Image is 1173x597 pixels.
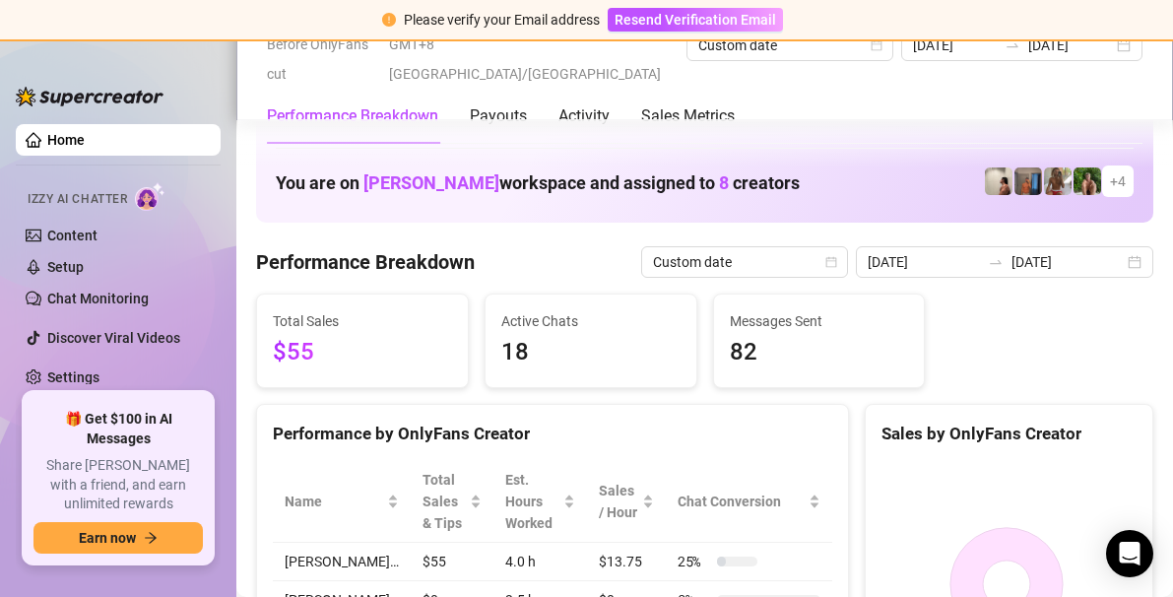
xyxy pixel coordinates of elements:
span: to [1005,37,1020,53]
img: Nathaniel [1074,167,1101,195]
span: calendar [871,39,882,51]
span: Total Sales & Tips [423,469,466,534]
span: Resend Verification Email [615,12,776,28]
div: Payouts [470,104,527,128]
a: Home [47,132,85,148]
a: Content [47,228,98,243]
div: Sales by OnlyFans Creator [881,421,1137,447]
span: [PERSON_NAME] [363,172,499,193]
span: Before OnlyFans cut [267,30,377,89]
span: + 4 [1110,170,1126,192]
span: swap-right [988,254,1004,270]
span: 82 [730,334,909,371]
span: Earn now [79,530,136,546]
button: Earn nowarrow-right [33,522,203,554]
input: End date [1011,251,1124,273]
td: $55 [411,543,493,581]
a: Chat Monitoring [47,291,149,306]
a: Setup [47,259,84,275]
input: Start date [913,34,998,56]
th: Name [273,461,411,543]
div: Performance Breakdown [267,104,438,128]
span: Izzy AI Chatter [28,190,127,209]
span: to [988,254,1004,270]
span: arrow-right [144,531,158,545]
span: Active Chats [501,310,681,332]
div: Sales Metrics [641,104,735,128]
button: Resend Verification Email [608,8,783,32]
img: Wayne [1014,167,1042,195]
span: 25 % [678,551,709,572]
span: 18 [501,334,681,371]
span: Sales / Hour [599,480,638,523]
div: Open Intercom Messenger [1106,530,1153,577]
div: Est. Hours Worked [505,469,559,534]
input: Start date [868,251,980,273]
a: Discover Viral Videos [47,330,180,346]
h1: You are on workspace and assigned to creators [276,172,800,194]
div: Performance by OnlyFans Creator [273,421,832,447]
img: Ralphy [985,167,1012,195]
td: $13.75 [587,543,666,581]
span: 🎁 Get $100 in AI Messages [33,410,203,448]
div: Please verify your Email address [404,9,600,31]
th: Total Sales & Tips [411,461,493,543]
img: AI Chatter [135,182,165,211]
input: End date [1028,34,1113,56]
span: Chat Conversion [678,491,805,512]
div: Activity [558,104,610,128]
span: $55 [273,334,452,371]
h4: Performance Breakdown [256,248,475,276]
span: Custom date [653,247,836,277]
span: Messages Sent [730,310,909,332]
a: Settings [47,369,99,385]
span: 8 [719,172,729,193]
span: Name [285,491,383,512]
img: logo-BBDzfeDw.svg [16,87,163,106]
img: Nathaniel [1044,167,1072,195]
th: Chat Conversion [666,461,832,543]
span: Total Sales [273,310,452,332]
span: swap-right [1005,37,1020,53]
span: Share [PERSON_NAME] with a friend, and earn unlimited rewards [33,456,203,514]
span: calendar [825,256,837,268]
td: 4.0 h [493,543,587,581]
th: Sales / Hour [587,461,666,543]
span: exclamation-circle [382,13,396,27]
td: [PERSON_NAME]… [273,543,411,581]
span: GMT+8 [GEOGRAPHIC_DATA]/[GEOGRAPHIC_DATA] [389,30,675,89]
span: Custom date [698,31,881,60]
